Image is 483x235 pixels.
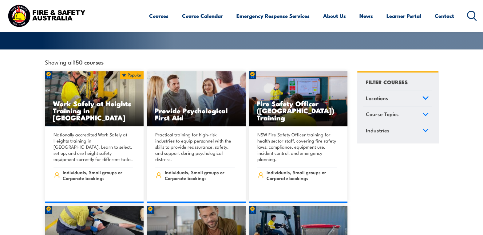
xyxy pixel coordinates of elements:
a: Course Topics [363,107,432,123]
a: Learner Portal [386,8,421,24]
span: Showing all [45,59,104,65]
span: Locations [366,94,388,102]
h3: Fire Safety Officer ([GEOGRAPHIC_DATA]) Training [257,100,340,121]
a: News [359,8,373,24]
img: Fire Safety Advisor [249,71,348,127]
h3: Provide Psychological First Aid [155,107,238,121]
a: Emergency Response Services [236,8,310,24]
p: Nationally accredited Work Safely at Heights training in [GEOGRAPHIC_DATA]. Learn to select, set ... [53,131,133,162]
img: Work Safely at Heights Training (1) [45,71,144,127]
a: About Us [323,8,346,24]
a: Fire Safety Officer ([GEOGRAPHIC_DATA]) Training [249,71,348,127]
a: Contact [435,8,454,24]
span: Course Topics [366,110,399,118]
a: Work Safely at Heights Training in [GEOGRAPHIC_DATA] [45,71,144,127]
a: Course Calendar [182,8,223,24]
img: Mental Health First Aid Training Course from Fire & Safety Australia [147,71,246,127]
a: Locations [363,91,432,107]
span: Industries [366,126,390,135]
h4: FILTER COURSES [366,78,408,86]
p: Practical training for high-risk industries to equip personnel with the skills to provide reassur... [155,131,235,162]
strong: 150 courses [74,58,104,66]
p: NSW Fire Safety Officer training for health sector staff, covering fire safety laws, compliance, ... [257,131,337,162]
a: Industries [363,123,432,139]
a: Courses [149,8,168,24]
span: Individuals, Small groups or Corporate bookings [63,169,133,181]
a: Provide Psychological First Aid [147,71,246,127]
span: Individuals, Small groups or Corporate bookings [267,169,337,181]
span: Individuals, Small groups or Corporate bookings [165,169,235,181]
h3: Work Safely at Heights Training in [GEOGRAPHIC_DATA] [53,100,136,121]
